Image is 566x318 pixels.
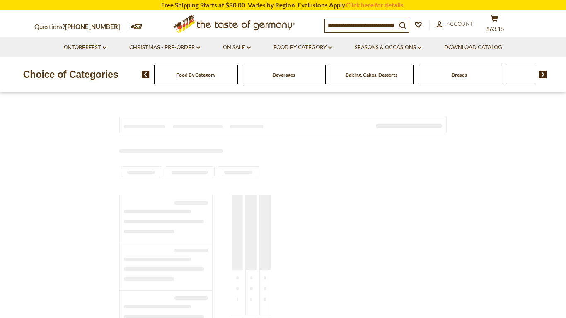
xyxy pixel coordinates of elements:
[346,1,405,9] a: Click here for details.
[436,19,473,29] a: Account
[223,43,251,52] a: On Sale
[486,26,504,32] span: $63.15
[452,72,467,78] a: Breads
[444,43,502,52] a: Download Catalog
[65,23,120,30] a: [PHONE_NUMBER]
[142,71,150,78] img: previous arrow
[273,72,295,78] a: Beverages
[34,22,126,32] p: Questions?
[482,15,507,36] button: $63.15
[273,43,332,52] a: Food By Category
[64,43,106,52] a: Oktoberfest
[447,20,473,27] span: Account
[129,43,200,52] a: Christmas - PRE-ORDER
[539,71,547,78] img: next arrow
[355,43,421,52] a: Seasons & Occasions
[346,72,397,78] a: Baking, Cakes, Desserts
[176,72,215,78] a: Food By Category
